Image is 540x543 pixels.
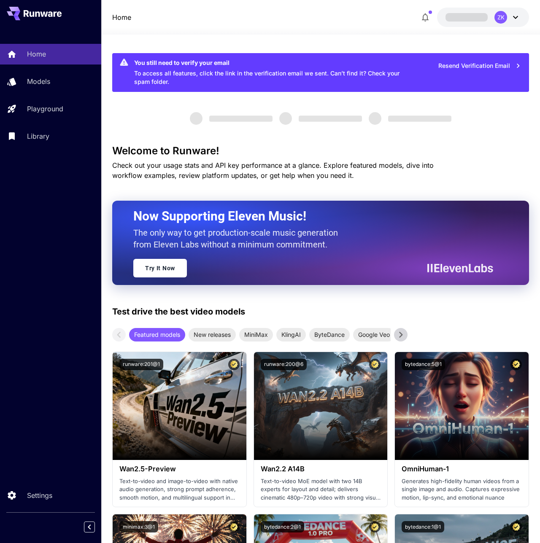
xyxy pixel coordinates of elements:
span: ByteDance [309,330,350,339]
span: MiniMax [239,330,273,339]
a: Home [112,12,131,22]
div: Collapse sidebar [90,519,101,535]
span: Featured models [129,330,185,339]
button: Certified Model – Vetted for best performance and includes a commercial license. [228,359,240,370]
p: Settings [27,490,52,500]
h2: Now Supporting Eleven Music! [133,208,487,224]
div: Google Veo [353,328,395,341]
p: Library [27,131,49,141]
p: Home [27,49,46,59]
span: New releases [189,330,236,339]
button: Certified Model – Vetted for best performance and includes a commercial license. [369,521,381,532]
div: KlingAI [276,328,306,341]
button: Certified Model – Vetted for best performance and includes a commercial license. [510,521,522,532]
button: Certified Model – Vetted for best performance and includes a commercial license. [228,521,240,532]
p: Text-to-video and image-to-video with native audio generation, strong prompt adherence, smooth mo... [119,477,240,502]
h3: Welcome to Runware! [112,145,529,157]
button: ZK [437,8,529,27]
button: bytedance:1@1 [402,521,444,532]
button: runware:201@1 [119,359,163,370]
button: runware:200@6 [261,359,307,370]
div: Featured models [129,328,185,341]
a: Try It Now [133,259,187,277]
nav: breadcrumb [112,12,131,22]
h3: Wan2.2 A14B [261,465,381,473]
button: Collapse sidebar [84,521,95,532]
button: Certified Model – Vetted for best performance and includes a commercial license. [510,359,522,370]
button: bytedance:2@1 [261,521,304,532]
img: alt [254,352,388,460]
p: Test drive the best video models [112,305,245,318]
p: Models [27,76,50,86]
button: minimax:3@1 [119,521,158,532]
button: Resend Verification Email [434,57,526,75]
div: MiniMax [239,328,273,341]
span: Check out your usage stats and API key performance at a glance. Explore featured models, dive int... [112,161,434,180]
div: ZK [494,11,507,24]
p: Playground [27,104,63,114]
button: Certified Model – Vetted for best performance and includes a commercial license. [369,359,381,370]
button: bytedance:5@1 [402,359,445,370]
img: alt [395,352,529,460]
div: To access all features, click the link in the verification email we sent. Can’t find it? Check yo... [134,56,413,89]
div: You still need to verify your email [134,58,413,67]
span: KlingAI [276,330,306,339]
p: Text-to-video MoE model with two 14B experts for layout and detail; delivers cinematic 480p–720p ... [261,477,381,502]
span: Google Veo [353,330,395,339]
h3: Wan2.5-Preview [119,465,240,473]
img: alt [113,352,246,460]
div: ByteDance [309,328,350,341]
h3: OmniHuman‑1 [402,465,522,473]
p: Generates high-fidelity human videos from a single image and audio. Captures expressive motion, l... [402,477,522,502]
div: New releases [189,328,236,341]
p: The only way to get production-scale music generation from Eleven Labs without a minimum commitment. [133,227,344,250]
